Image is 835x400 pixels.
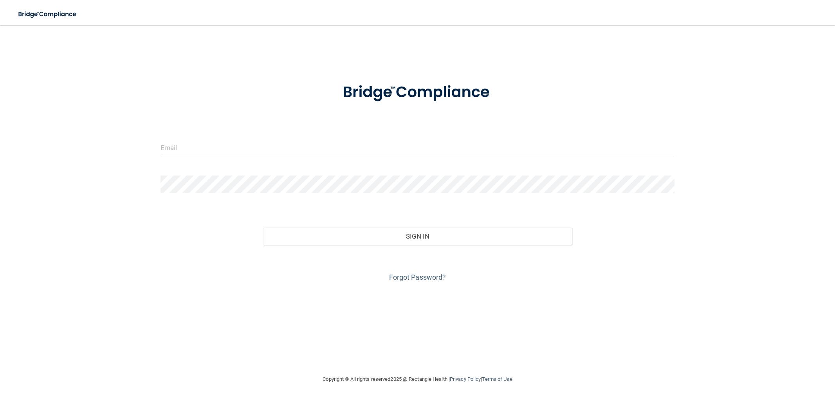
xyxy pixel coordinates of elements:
div: Copyright © All rights reserved 2025 @ Rectangle Health | | [275,367,561,392]
input: Email [161,139,675,156]
img: bridge_compliance_login_screen.278c3ca4.svg [12,6,84,22]
img: bridge_compliance_login_screen.278c3ca4.svg [326,72,509,113]
button: Sign In [263,228,572,245]
a: Terms of Use [482,376,512,382]
a: Privacy Policy [450,376,481,382]
a: Forgot Password? [389,273,446,281]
